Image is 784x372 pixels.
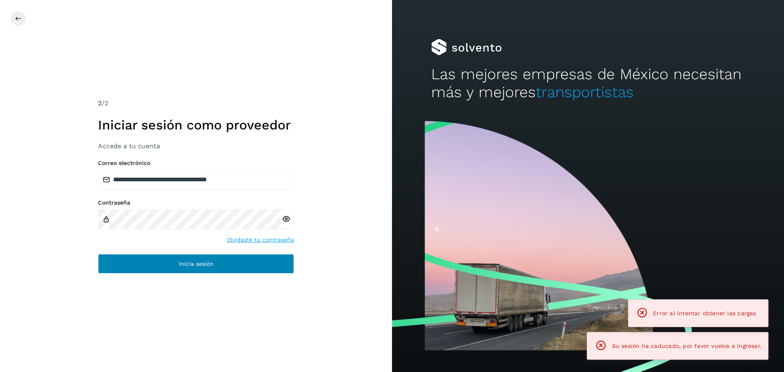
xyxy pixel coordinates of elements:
h3: Accede a tu cuenta [98,142,294,150]
h1: Iniciar sesión como proveedor [98,117,294,133]
button: Inicia sesión [98,254,294,274]
span: transportistas [536,83,634,101]
div: /2 [98,98,294,108]
a: Olvidaste tu contraseña [227,236,294,244]
span: Inicia sesión [179,261,214,267]
span: 2 [98,99,102,107]
h2: Las mejores empresas de México necesitan más y mejores [431,65,745,102]
label: Correo electrónico [98,160,294,167]
label: Contraseña [98,199,294,206]
span: Error al intentar obtener las cargas [653,310,756,316]
span: Su sesión ha caducado, por favor vuelva a ingresar. [612,343,762,349]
